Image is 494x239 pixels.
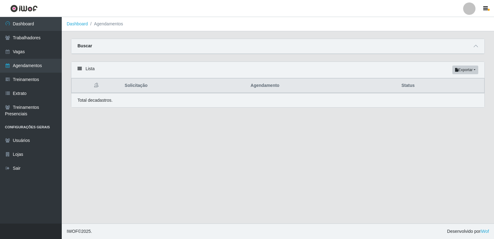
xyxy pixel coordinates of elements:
[67,229,78,234] span: IWOF
[10,5,38,12] img: CoreUI Logo
[62,17,494,31] nav: breadcrumb
[398,79,484,93] th: Status
[71,62,484,78] div: Lista
[121,79,247,93] th: Solicitação
[447,228,489,235] span: Desenvolvido por
[77,97,113,104] p: Total de cadastros.
[77,43,92,48] strong: Buscar
[88,21,123,27] li: Agendamentos
[247,79,398,93] th: Agendamento
[67,228,92,235] span: © 2025 .
[67,21,88,26] a: Dashboard
[452,66,478,74] button: Exportar
[480,229,489,234] a: iWof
